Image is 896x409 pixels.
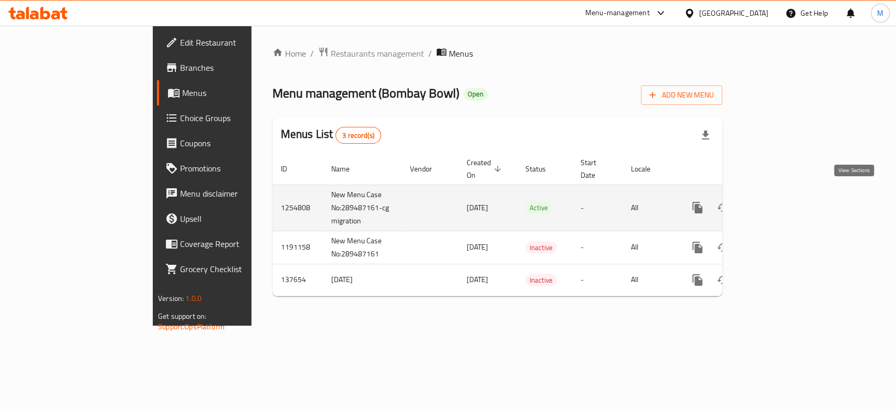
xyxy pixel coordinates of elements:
[649,89,714,102] span: Add New Menu
[157,156,302,181] a: Promotions
[157,55,302,80] a: Branches
[180,112,294,124] span: Choice Groups
[281,163,301,175] span: ID
[323,185,402,231] td: New Menu Case No:289487161-cg migration
[180,212,294,225] span: Upsell
[467,156,504,181] span: Created On
[323,231,402,264] td: New Menu Case No:289487161
[331,47,424,60] span: Restaurants management
[323,264,402,296] td: [DATE]
[180,137,294,149] span: Coupons
[180,61,294,74] span: Branches
[180,36,294,49] span: Edit Restaurant
[272,47,722,60] nav: breadcrumb
[467,240,488,254] span: [DATE]
[310,47,314,60] li: /
[525,202,552,214] div: Active
[157,231,302,256] a: Coverage Report
[525,163,560,175] span: Status
[685,195,710,220] button: more
[157,206,302,231] a: Upsell
[710,267,735,293] button: Change Status
[157,256,302,282] a: Grocery Checklist
[272,81,459,105] span: Menu management ( Bombay Bowl )
[877,7,883,19] span: M
[623,231,677,264] td: All
[585,7,650,19] div: Menu-management
[467,273,488,286] span: [DATE]
[158,292,184,305] span: Version:
[428,47,432,60] li: /
[157,30,302,55] a: Edit Restaurant
[467,201,488,214] span: [DATE]
[463,90,488,99] span: Open
[710,235,735,260] button: Change Status
[180,238,294,250] span: Coverage Report
[336,131,381,141] span: 3 record(s)
[685,267,710,293] button: more
[525,241,557,254] div: Inactive
[157,181,302,206] a: Menu disclaimer
[623,185,677,231] td: All
[572,264,623,296] td: -
[463,88,488,101] div: Open
[572,185,623,231] td: -
[180,263,294,275] span: Grocery Checklist
[572,231,623,264] td: -
[158,309,206,323] span: Get support on:
[157,80,302,105] a: Menus
[180,187,294,200] span: Menu disclaimer
[281,126,381,144] h2: Menus List
[157,131,302,156] a: Coupons
[525,242,557,254] span: Inactive
[699,7,768,19] div: [GEOGRAPHIC_DATA]
[180,162,294,175] span: Promotions
[581,156,610,181] span: Start Date
[677,153,794,185] th: Actions
[272,153,794,296] table: enhanced table
[525,202,552,214] span: Active
[158,320,225,333] a: Support.OpsPlatform
[157,105,302,131] a: Choice Groups
[693,123,718,148] div: Export file
[525,274,557,286] span: Inactive
[331,163,363,175] span: Name
[185,292,202,305] span: 1.0.0
[335,127,381,144] div: Total records count
[710,195,735,220] button: Change Status
[182,87,294,99] span: Menus
[631,163,664,175] span: Locale
[449,47,473,60] span: Menus
[641,85,722,105] button: Add New Menu
[318,47,424,60] a: Restaurants management
[685,235,710,260] button: more
[410,163,446,175] span: Vendor
[623,264,677,296] td: All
